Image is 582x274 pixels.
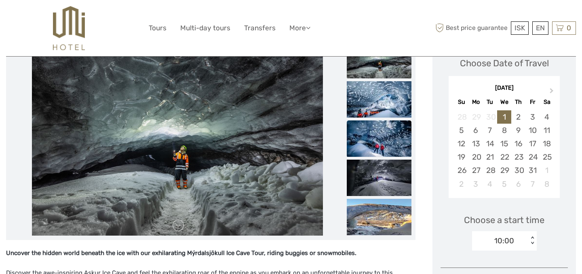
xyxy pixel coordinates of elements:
div: 10:00 [494,236,514,246]
img: 526-1e775aa5-7374-4589-9d7e-5793fb20bdfc_logo_big.jpg [53,6,85,50]
div: Mo [469,97,483,107]
img: 792746f63c244dbc9dea79e987f7678f_slider_thumbnail.jpeg [347,199,411,235]
div: Choose Monday, October 6th, 2025 [469,124,483,137]
button: Next Month [546,86,559,99]
img: 981d0920da794438ad4231ce33e18d5c_main_slider.jpeg [32,42,323,236]
div: Not available Monday, September 29th, 2025 [469,110,483,124]
div: Choose Friday, October 10th, 2025 [525,124,540,137]
div: Choose Wednesday, November 5th, 2025 [497,177,511,191]
div: Choose Friday, November 7th, 2025 [525,177,540,191]
div: Choose Friday, October 24th, 2025 [525,150,540,164]
div: Choose Tuesday, October 28th, 2025 [483,164,497,177]
a: Multi-day tours [180,22,230,34]
button: Open LiveChat chat widget [93,13,103,22]
div: Fr [525,97,540,107]
div: Sa [540,97,554,107]
div: Choose Monday, October 13th, 2025 [469,137,483,150]
div: Choose Wednesday, October 22nd, 2025 [497,150,511,164]
div: Choose Wednesday, October 29th, 2025 [497,164,511,177]
div: Choose Thursday, October 30th, 2025 [511,164,525,177]
div: Choose Saturday, October 11th, 2025 [540,124,554,137]
div: Choose Sunday, October 19th, 2025 [454,150,468,164]
img: 981d0920da794438ad4231ce33e18d5c_slider_thumbnail.jpeg [347,42,411,78]
div: Choose Sunday, October 26th, 2025 [454,164,468,177]
div: Choose Tuesday, October 14th, 2025 [483,137,497,150]
a: More [289,22,310,34]
img: 913c5c9f350049e4a8c7091cfda56267_slider_thumbnail.jpeg [347,120,411,157]
div: Choose Thursday, November 6th, 2025 [511,177,525,191]
div: Choose Saturday, October 25th, 2025 [540,150,554,164]
div: Choose Friday, October 31st, 2025 [525,164,540,177]
div: Choose Sunday, October 12th, 2025 [454,137,468,150]
div: Su [454,97,468,107]
div: Choose Monday, November 3rd, 2025 [469,177,483,191]
div: Choose Saturday, October 4th, 2025 [540,110,554,124]
div: < > [529,236,536,245]
div: Choose Thursday, October 9th, 2025 [511,124,525,137]
div: Choose Tuesday, November 4th, 2025 [483,177,497,191]
span: Choose a start time [464,214,544,226]
div: Choose Thursday, October 16th, 2025 [511,137,525,150]
div: Choose Tuesday, October 7th, 2025 [483,124,497,137]
strong: Uncover the hidden world beneath the ice with our exhilarating Mýrdalsjökull Ice Cave Tour, ridin... [6,249,356,257]
div: Choose Wednesday, October 1st, 2025 [497,110,511,124]
div: Choose Sunday, October 5th, 2025 [454,124,468,137]
div: Choose Thursday, October 2nd, 2025 [511,110,525,124]
div: Choose Saturday, November 1st, 2025 [540,164,554,177]
div: Choose Thursday, October 23rd, 2025 [511,150,525,164]
div: Choose Wednesday, October 8th, 2025 [497,124,511,137]
div: Choose Monday, October 20th, 2025 [469,150,483,164]
span: Best price guarantee [434,21,509,35]
a: Transfers [244,22,276,34]
div: [DATE] [449,84,560,93]
img: cb8d0c85d5944b25a78da51b09870ee5_slider_thumbnail.jpeg [347,160,411,196]
div: Choose Wednesday, October 15th, 2025 [497,137,511,150]
div: Choose Friday, October 3rd, 2025 [525,110,540,124]
div: EN [532,21,548,35]
div: Not available Tuesday, September 30th, 2025 [483,110,497,124]
a: Tours [149,22,167,34]
div: Choose Saturday, October 18th, 2025 [540,137,554,150]
img: 1e6634ac933a4a8da5870d801d4ac80c_slider_thumbnail.jpeg [347,81,411,118]
div: month 2025-10 [451,110,557,191]
span: 0 [565,24,572,32]
div: Tu [483,97,497,107]
div: Choose Friday, October 17th, 2025 [525,137,540,150]
div: We [497,97,511,107]
div: Choose Tuesday, October 21st, 2025 [483,150,497,164]
div: Th [511,97,525,107]
div: Choose Sunday, November 2nd, 2025 [454,177,468,191]
div: Choose Saturday, November 8th, 2025 [540,177,554,191]
p: We're away right now. Please check back later! [11,14,91,21]
div: Not available Sunday, September 28th, 2025 [454,110,468,124]
span: ISK [515,24,525,32]
div: Choose Monday, October 27th, 2025 [469,164,483,177]
div: Choose Date of Travel [460,57,549,70]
